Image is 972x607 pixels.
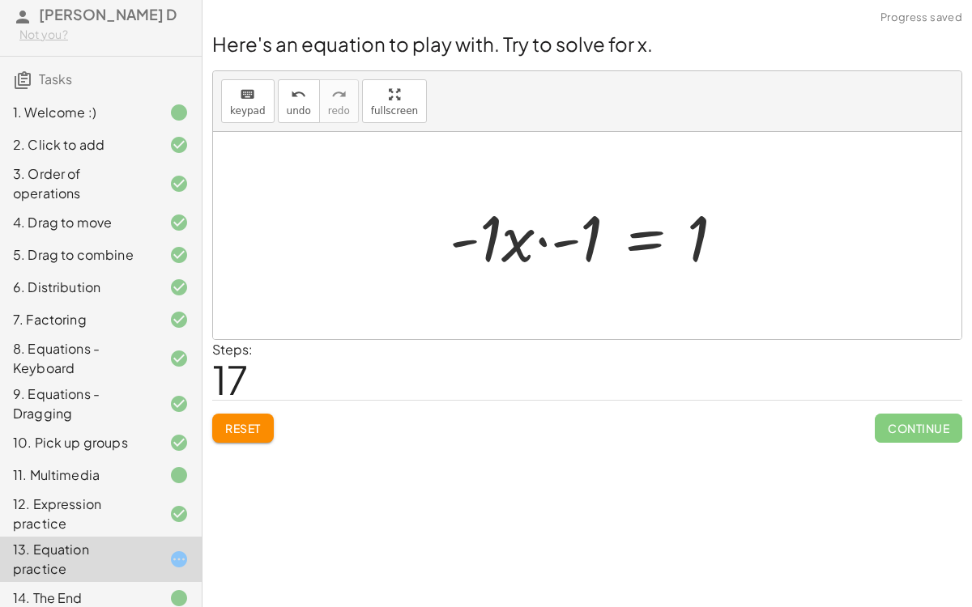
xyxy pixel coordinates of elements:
[13,278,143,297] div: 6. Distribution
[13,384,143,423] div: 9. Equations - Dragging
[291,85,306,104] i: undo
[39,70,72,87] span: Tasks
[278,79,320,123] button: undoundo
[169,550,189,569] i: Task started.
[240,85,255,104] i: keyboard
[212,354,248,404] span: 17
[169,465,189,485] i: Task finished.
[169,433,189,452] i: Task finished and correct.
[13,245,143,265] div: 5. Drag to combine
[169,213,189,232] i: Task finished and correct.
[13,540,143,579] div: 13. Equation practice
[13,103,143,122] div: 1. Welcome :)
[13,433,143,452] div: 10. Pick up groups
[13,310,143,329] div: 7. Factoring
[13,164,143,203] div: 3. Order of operations
[225,421,261,435] span: Reset
[169,310,189,329] i: Task finished and correct.
[230,105,266,117] span: keypad
[212,414,274,443] button: Reset
[169,394,189,414] i: Task finished and correct.
[169,135,189,155] i: Task finished and correct.
[362,79,427,123] button: fullscreen
[328,105,350,117] span: redo
[169,278,189,297] i: Task finished and correct.
[212,32,653,56] span: Here's an equation to play with. Try to solve for x.
[169,174,189,193] i: Task finished and correct.
[880,10,962,26] span: Progress saved
[371,105,418,117] span: fullscreen
[169,349,189,368] i: Task finished and correct.
[19,27,189,43] div: Not you?
[13,213,143,232] div: 4. Drag to move
[221,79,275,123] button: keyboardkeypad
[169,103,189,122] i: Task finished.
[331,85,347,104] i: redo
[287,105,311,117] span: undo
[39,5,177,23] span: [PERSON_NAME] D
[212,341,253,358] label: Steps:
[13,495,143,533] div: 12. Expression practice
[169,245,189,265] i: Task finished and correct.
[13,135,143,155] div: 2. Click to add
[13,339,143,378] div: 8. Equations - Keyboard
[13,465,143,485] div: 11. Multimedia
[319,79,359,123] button: redoredo
[169,504,189,524] i: Task finished and correct.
